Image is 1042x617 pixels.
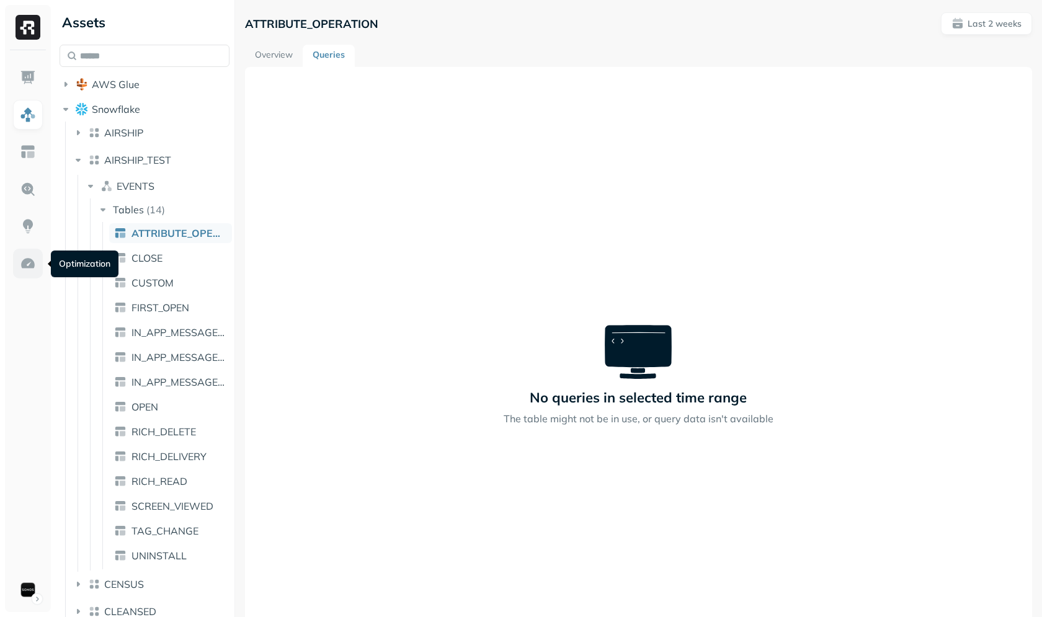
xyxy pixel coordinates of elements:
[968,18,1022,30] p: Last 2 weeks
[114,450,127,463] img: table
[113,203,144,216] span: Tables
[114,425,127,438] img: table
[88,578,100,590] img: lake
[131,227,227,239] span: ATTRIBUTE_OPERATION
[88,154,100,166] img: lake
[245,17,378,31] p: ATTRIBUTE_OPERATION
[131,500,213,512] span: SCREEN_VIEWED
[131,475,187,487] span: RICH_READ
[100,180,113,192] img: namespace
[504,411,773,426] p: The table might not be in use, or query data isn't available
[20,69,36,86] img: Dashboard
[92,103,140,115] span: Snowflake
[20,144,36,160] img: Asset Explorer
[20,107,36,123] img: Assets
[16,15,40,40] img: Ryft
[114,252,127,264] img: table
[72,123,230,143] button: AIRSHIP
[72,574,230,594] button: CENSUS
[109,322,232,342] a: IN_APP_MESSAGE_DISPLAY
[20,218,36,234] img: Insights
[114,227,127,239] img: table
[131,549,187,562] span: UNINSTALL
[109,298,232,317] a: FIRST_OPEN
[146,203,165,216] p: ( 14 )
[131,252,163,264] span: CLOSE
[109,446,232,466] a: RICH_DELIVERY
[109,422,232,442] a: RICH_DELETE
[109,273,232,293] a: CUSTOM
[84,176,231,196] button: EVENTS
[109,372,232,392] a: IN_APP_MESSAGE_RESOLUTION
[131,376,227,388] span: IN_APP_MESSAGE_RESOLUTION
[109,521,232,541] a: TAG_CHANGE
[88,127,100,139] img: lake
[109,496,232,516] a: SCREEN_VIEWED
[131,425,196,438] span: RICH_DELETE
[60,74,229,94] button: AWS Glue
[20,181,36,197] img: Query Explorer
[114,277,127,289] img: table
[114,500,127,512] img: table
[109,248,232,268] a: CLOSE
[114,549,127,562] img: table
[114,376,127,388] img: table
[109,397,232,417] a: OPEN
[117,180,154,192] span: EVENTS
[109,546,232,566] a: UNINSTALL
[76,103,88,115] img: root
[104,154,171,166] span: AIRSHIP_TEST
[131,277,174,289] span: CUSTOM
[92,78,140,91] span: AWS Glue
[131,301,189,314] span: FIRST_OPEN
[131,525,198,537] span: TAG_CHANGE
[131,326,227,339] span: IN_APP_MESSAGE_DISPLAY
[131,351,227,363] span: IN_APP_MESSAGE_EXPIRATION
[530,389,747,406] p: No queries in selected time range
[104,578,144,590] span: CENSUS
[114,326,127,339] img: table
[109,223,232,243] a: ATTRIBUTE_OPERATION
[51,251,118,277] div: Optimization
[60,99,229,119] button: Snowflake
[109,347,232,367] a: IN_APP_MESSAGE_EXPIRATION
[114,301,127,314] img: table
[131,450,207,463] span: RICH_DELIVERY
[19,581,37,598] img: Sonos
[104,127,143,139] span: AIRSHIP
[97,200,231,220] button: Tables(14)
[114,351,127,363] img: table
[60,12,229,32] div: Assets
[76,78,88,91] img: root
[114,525,127,537] img: table
[109,471,232,491] a: RICH_READ
[245,45,303,67] a: Overview
[20,255,36,272] img: Optimization
[114,401,127,413] img: table
[72,150,230,170] button: AIRSHIP_TEST
[114,475,127,487] img: table
[303,45,355,67] a: Queries
[131,401,158,413] span: OPEN
[941,12,1032,35] button: Last 2 weeks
